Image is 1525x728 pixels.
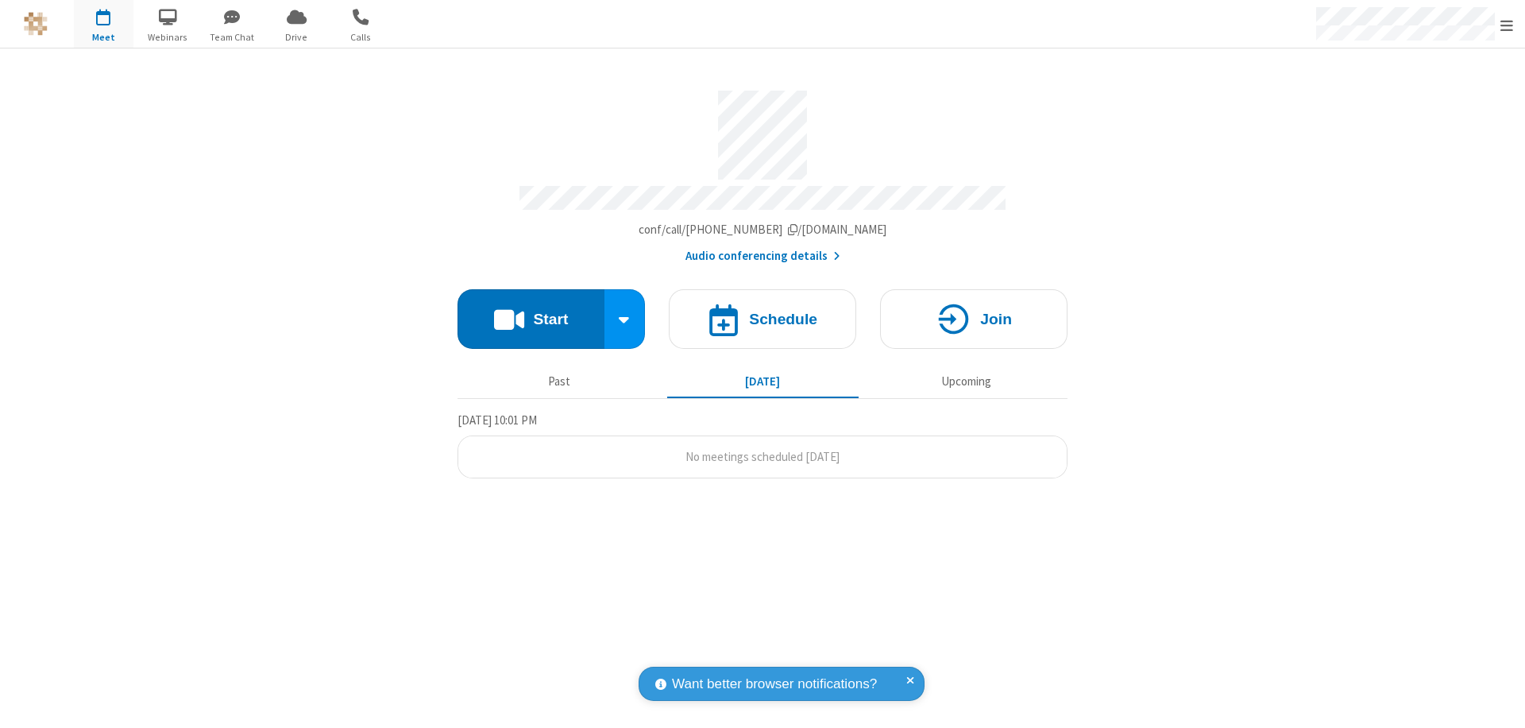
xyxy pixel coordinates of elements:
[749,312,817,327] h4: Schedule
[639,221,887,239] button: Copy my meeting room linkCopy my meeting room link
[685,247,840,265] button: Audio conferencing details
[331,30,391,45] span: Calls
[672,674,877,695] span: Want better browser notifications?
[74,30,133,45] span: Meet
[457,412,537,428] span: [DATE] 10:01 PM
[639,222,887,237] span: Copy my meeting room link
[533,312,568,327] h4: Start
[464,366,655,397] button: Past
[669,289,856,349] button: Schedule
[457,289,604,349] button: Start
[24,12,48,36] img: QA Selenium DO NOT DELETE OR CHANGE
[457,79,1067,265] section: Account details
[203,30,262,45] span: Team Chat
[980,312,1012,327] h4: Join
[457,411,1067,479] section: Today's Meetings
[685,449,840,464] span: No meetings scheduled [DATE]
[880,289,1067,349] button: Join
[138,30,198,45] span: Webinars
[667,366,859,397] button: [DATE]
[604,289,646,349] div: Start conference options
[871,366,1062,397] button: Upcoming
[267,30,326,45] span: Drive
